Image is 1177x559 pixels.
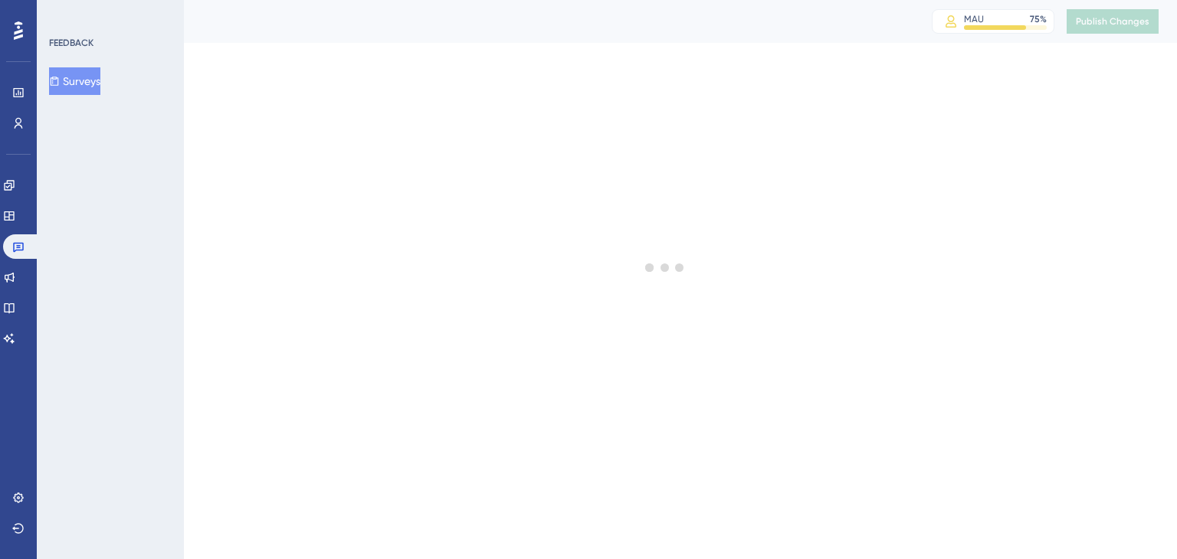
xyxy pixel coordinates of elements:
div: 75 % [1030,13,1047,25]
div: MAU [964,13,984,25]
div: FEEDBACK [49,37,93,49]
button: Surveys [49,67,100,95]
span: Publish Changes [1076,15,1149,28]
button: Publish Changes [1067,9,1159,34]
